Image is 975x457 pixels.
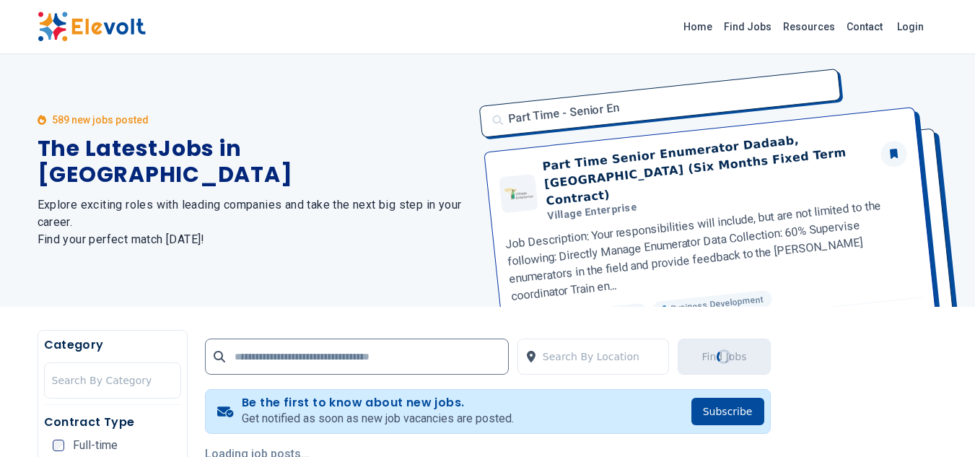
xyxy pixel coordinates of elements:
img: Elevolt [38,12,146,42]
a: Contact [841,15,888,38]
a: Resources [777,15,841,38]
h4: Be the first to know about new jobs. [242,396,514,410]
input: Full-time [53,440,64,451]
div: Loading... [715,348,733,366]
h5: Category [44,336,181,354]
p: 589 new jobs posted [52,113,149,127]
a: Login [888,12,932,41]
h2: Explore exciting roles with leading companies and take the next big step in your career. Find you... [38,196,471,248]
p: Get notified as soon as new job vacancies are posted. [242,410,514,427]
h5: Contract Type [44,414,181,431]
span: Full-time [73,440,118,451]
button: Find JobsLoading... [678,339,770,375]
a: Find Jobs [718,15,777,38]
button: Subscribe [691,398,764,425]
h1: The Latest Jobs in [GEOGRAPHIC_DATA] [38,136,471,188]
a: Home [678,15,718,38]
